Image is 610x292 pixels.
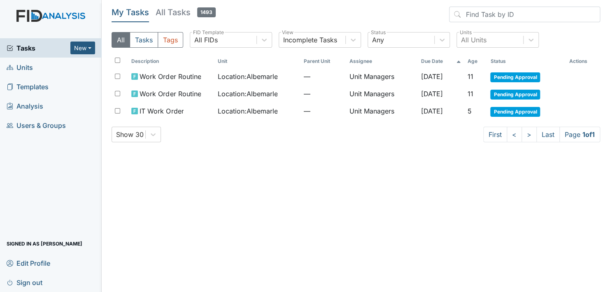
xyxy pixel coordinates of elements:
[140,72,201,81] span: Work Order Routine
[346,68,418,86] td: Unit Managers
[421,107,443,115] span: [DATE]
[112,7,149,18] h5: My Tasks
[490,90,540,100] span: Pending Approval
[7,119,66,132] span: Users & Groups
[217,106,277,116] span: Location : Albemarle
[7,61,33,74] span: Units
[421,90,443,98] span: [DATE]
[483,127,507,142] a: First
[372,35,384,45] div: Any
[158,32,183,48] button: Tags
[468,72,473,81] span: 11
[197,7,216,17] span: 1493
[487,54,566,68] th: Toggle SortBy
[490,107,540,117] span: Pending Approval
[300,54,346,68] th: Toggle SortBy
[130,32,158,48] button: Tasks
[156,7,216,18] h5: All Tasks
[128,54,214,68] th: Toggle SortBy
[7,276,42,289] span: Sign out
[507,127,522,142] a: <
[536,127,560,142] a: Last
[116,130,144,139] div: Show 30
[194,35,218,45] div: All FIDs
[490,72,540,82] span: Pending Approval
[7,237,82,250] span: Signed in as [PERSON_NAME]
[303,72,342,81] span: —
[421,72,443,81] span: [DATE]
[70,42,95,54] button: New
[7,43,70,53] a: Tasks
[7,257,50,269] span: Edit Profile
[112,32,183,48] div: Type filter
[140,89,201,99] span: Work Order Routine
[559,127,600,142] span: Page
[7,80,49,93] span: Templates
[418,54,464,68] th: Toggle SortBy
[461,35,487,45] div: All Units
[217,72,277,81] span: Location : Albemarle
[303,89,342,99] span: —
[283,35,337,45] div: Incomplete Tasks
[566,54,600,68] th: Actions
[582,130,595,139] strong: 1 of 1
[217,89,277,99] span: Location : Albemarle
[214,54,300,68] th: Toggle SortBy
[464,54,487,68] th: Toggle SortBy
[346,103,418,120] td: Unit Managers
[115,58,120,63] input: Toggle All Rows Selected
[522,127,537,142] a: >
[468,107,472,115] span: 5
[112,32,130,48] button: All
[346,86,418,103] td: Unit Managers
[449,7,600,22] input: Find Task by ID
[468,90,473,98] span: 11
[483,127,600,142] nav: task-pagination
[7,100,43,112] span: Analysis
[346,54,418,68] th: Assignee
[303,106,342,116] span: —
[140,106,184,116] span: IT Work Order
